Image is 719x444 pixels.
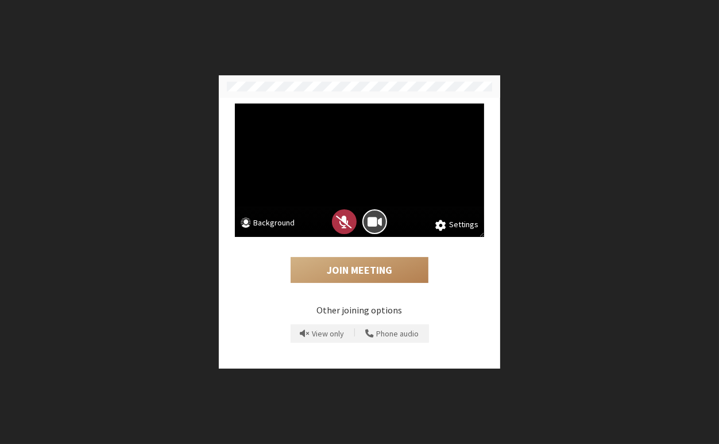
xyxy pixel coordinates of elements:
button: Join Meeting [291,257,428,284]
button: Mic is off [332,209,357,234]
span: | [354,326,356,341]
button: Prevent echo when there is already an active mic and speaker in the room. [296,324,349,343]
p: Other joining options [235,303,484,317]
button: Use your phone for mic and speaker while you view the meeting on this device. [362,324,423,343]
span: View only [312,330,345,338]
button: Camera is on [362,209,387,234]
button: Settings [435,219,478,231]
span: Phone audio [377,330,419,338]
button: Background [241,217,295,231]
